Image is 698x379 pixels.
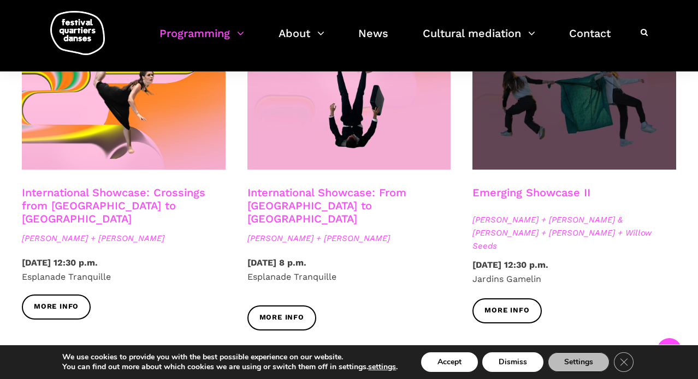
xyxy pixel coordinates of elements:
[484,306,529,315] font: More info
[62,352,343,362] font: We use cookies to provide you with the best possible experience on our website.
[247,272,336,282] font: Esplanade Tranquille
[62,362,368,372] font: You can find out more about which cookies we are using or switch them off in settings.
[247,233,390,243] font: [PERSON_NAME] + [PERSON_NAME]
[22,186,205,225] a: International Showcase: Crossings from [GEOGRAPHIC_DATA] to [GEOGRAPHIC_DATA]
[22,233,164,243] font: [PERSON_NAME] + [PERSON_NAME]
[472,260,548,270] font: [DATE] 12:30 p.m.
[279,27,310,40] font: About
[472,215,652,251] font: [PERSON_NAME] + [PERSON_NAME] & [PERSON_NAME] + [PERSON_NAME] + Willow Seeds
[423,24,535,56] a: Cultural mediation
[259,314,304,322] font: More info
[22,272,111,282] font: Esplanade Tranquille
[569,27,611,40] font: Contact
[34,303,79,311] font: More info
[247,305,316,330] a: More info
[358,24,388,56] a: News
[368,362,396,372] button: settings
[472,186,590,199] a: Emerging Showcase II
[614,352,634,372] button: Close GDPR Cookie Banner
[247,186,406,225] a: International Showcase: From [GEOGRAPHIC_DATA] to [GEOGRAPHIC_DATA]
[159,24,244,56] a: Programming
[482,352,543,372] button: Dismiss
[472,298,541,323] a: More info
[358,27,388,40] font: News
[423,27,521,40] font: Cultural mediation
[247,257,306,268] font: [DATE] 8 p.m.
[569,24,611,56] a: Contact
[472,274,541,284] font: Jardins Gamelin
[159,27,230,40] font: Programming
[279,24,324,56] a: About
[499,357,527,367] font: Dismiss
[50,11,105,55] img: logo-fqd-med
[22,294,91,319] a: More info
[548,352,610,372] button: Settings
[396,362,398,372] font: .
[564,357,593,367] font: Settings
[421,352,478,372] button: Accept
[437,357,462,367] font: Accept
[22,257,98,268] font: [DATE] 12:30 p.m.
